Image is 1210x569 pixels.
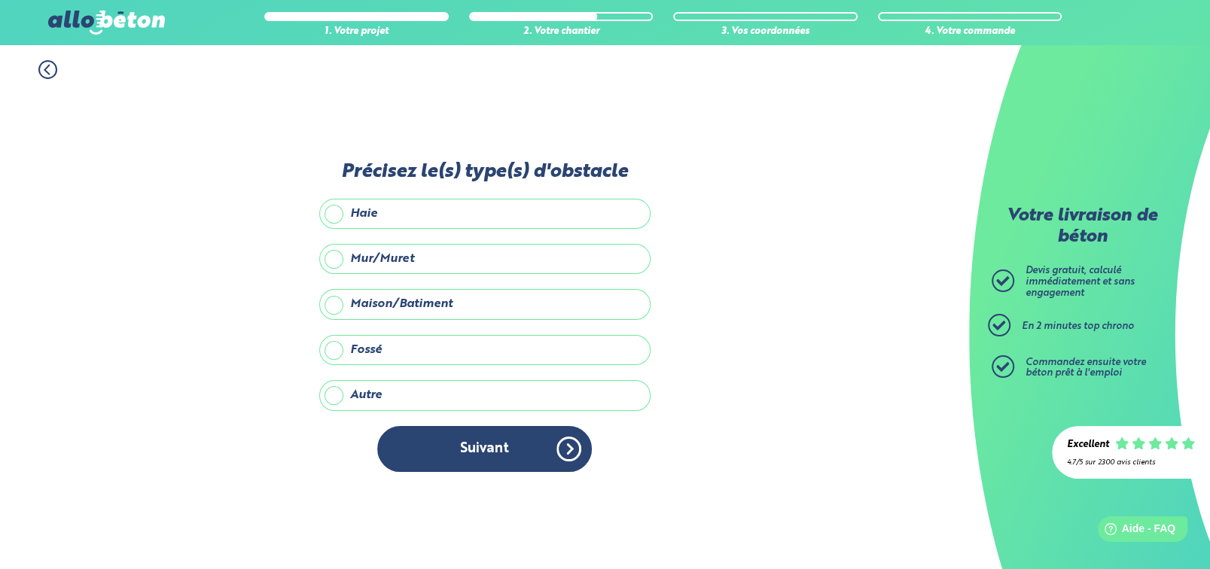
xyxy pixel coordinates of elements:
span: En 2 minutes top chrono [1022,321,1134,331]
label: Fossé [319,335,651,365]
div: 4. Votre commande [878,26,1062,38]
div: 4.7/5 sur 2300 avis clients [1067,458,1195,467]
span: Devis gratuit, calculé immédiatement et sans engagement [1026,266,1135,297]
div: 3. Vos coordonnées [673,26,858,38]
label: Haie [319,199,651,229]
button: Suivant [377,426,592,472]
label: Précisez le(s) type(s) d'obstacle [319,161,651,183]
p: Votre livraison de béton [995,206,1169,248]
label: Maison/Batiment [319,289,651,319]
label: Autre [319,380,651,410]
img: allobéton [48,11,164,35]
div: 2. Votre chantier [469,26,654,38]
iframe: Help widget launcher [1076,510,1193,552]
label: Mur/Muret [319,244,651,274]
span: Commandez ensuite votre béton prêt à l'emploi [1026,358,1146,379]
div: 1. Votre projet [264,26,449,38]
div: Excellent [1067,440,1109,451]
